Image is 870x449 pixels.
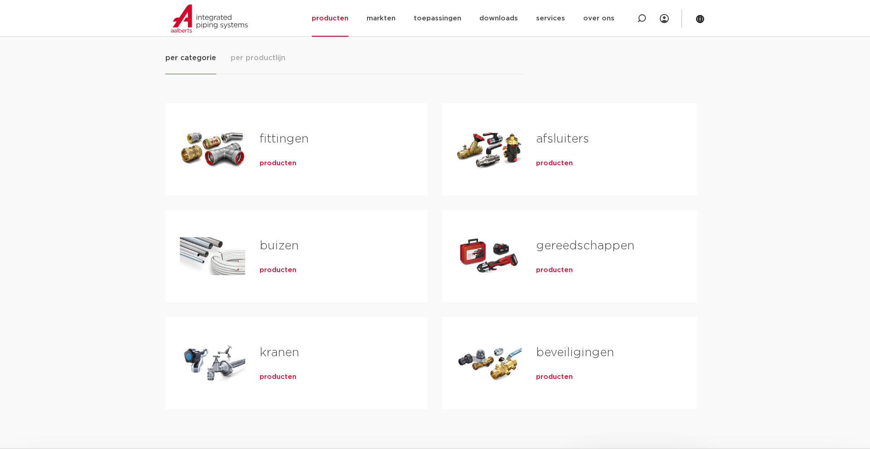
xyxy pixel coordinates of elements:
[165,52,705,424] div: Tabs. Open items met enter of spatie, sluit af met escape en navigeer met de pijltoetsen.
[536,266,573,275] a: producten
[536,159,573,168] a: producten
[260,133,309,145] a: fittingen
[536,240,634,252] a: gereedschappen
[536,347,614,358] a: beveiligingen
[536,373,573,382] a: producten
[165,53,216,63] span: per categorie
[260,159,296,168] a: producten
[260,373,296,382] a: producten
[536,133,589,145] a: afsluiters
[231,53,285,63] span: per productlijn
[260,347,299,358] a: kranen
[260,240,299,252] a: buizen
[260,266,296,275] a: producten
